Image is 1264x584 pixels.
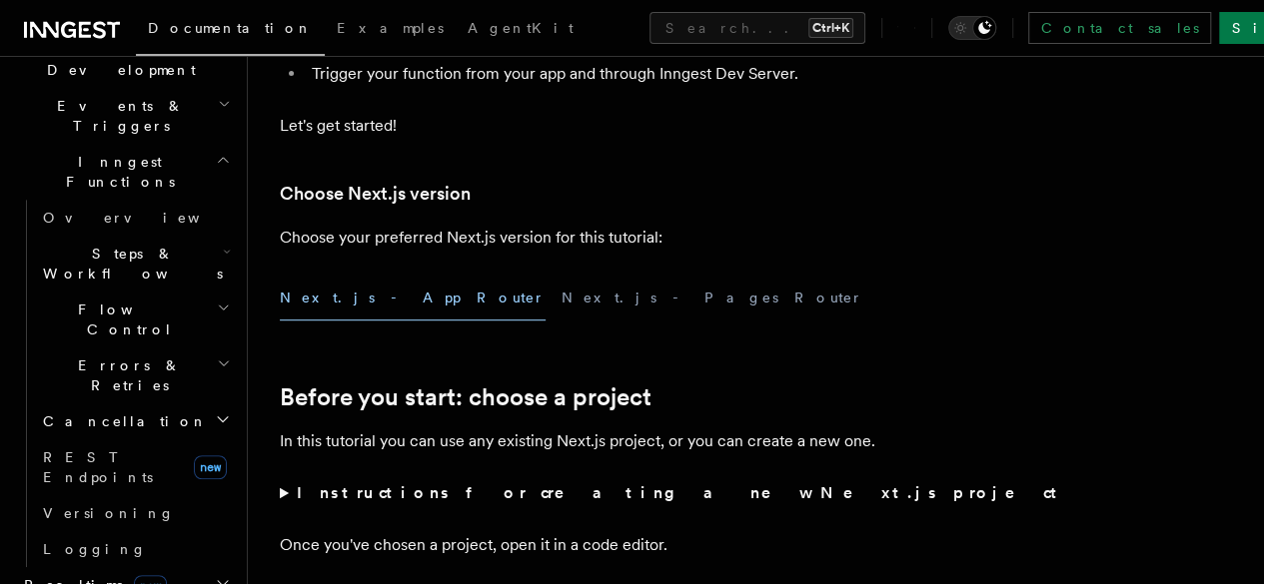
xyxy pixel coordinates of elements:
[35,531,235,567] a: Logging
[562,276,863,320] button: Next.js - Pages Router
[280,427,1079,455] p: In this tutorial you can use any existing Next.js project, or you can create a new one.
[43,505,175,521] span: Versioning
[280,180,471,208] a: Choose Next.js version
[35,292,235,347] button: Flow Control
[306,60,1079,88] li: Trigger your function from your app and through Inngest Dev Server.
[280,531,1079,559] p: Once you've chosen a project, open it in a code editor.
[468,20,574,36] span: AgentKit
[280,276,546,320] button: Next.js - App Router
[16,200,235,567] div: Inngest Functions
[43,541,147,557] span: Logging
[337,20,444,36] span: Examples
[35,403,235,439] button: Cancellation
[136,6,325,56] a: Documentation
[16,96,218,136] span: Events & Triggers
[35,299,217,339] span: Flow Control
[16,152,216,192] span: Inngest Functions
[280,479,1079,507] summary: Instructions for creating a new Next.js project
[16,40,218,80] span: Local Development
[1028,12,1211,44] a: Contact sales
[43,210,249,226] span: Overview
[148,20,313,36] span: Documentation
[35,244,223,284] span: Steps & Workflows
[948,16,996,40] button: Toggle dark mode
[649,12,865,44] button: Search...Ctrl+K
[35,411,208,431] span: Cancellation
[456,6,586,54] a: AgentKit
[297,483,1065,502] strong: Instructions for creating a new Next.js project
[280,383,651,411] a: Before you start: choose a project
[35,236,235,292] button: Steps & Workflows
[280,224,1079,252] p: Choose your preferred Next.js version for this tutorial:
[16,144,235,200] button: Inngest Functions
[16,88,235,144] button: Events & Triggers
[325,6,456,54] a: Examples
[35,355,217,395] span: Errors & Retries
[280,112,1079,140] p: Let's get started!
[808,18,853,38] kbd: Ctrl+K
[43,449,153,485] span: REST Endpoints
[194,455,227,479] span: new
[35,347,235,403] button: Errors & Retries
[35,200,235,236] a: Overview
[35,495,235,531] a: Versioning
[16,32,235,88] button: Local Development
[35,439,235,495] a: REST Endpointsnew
